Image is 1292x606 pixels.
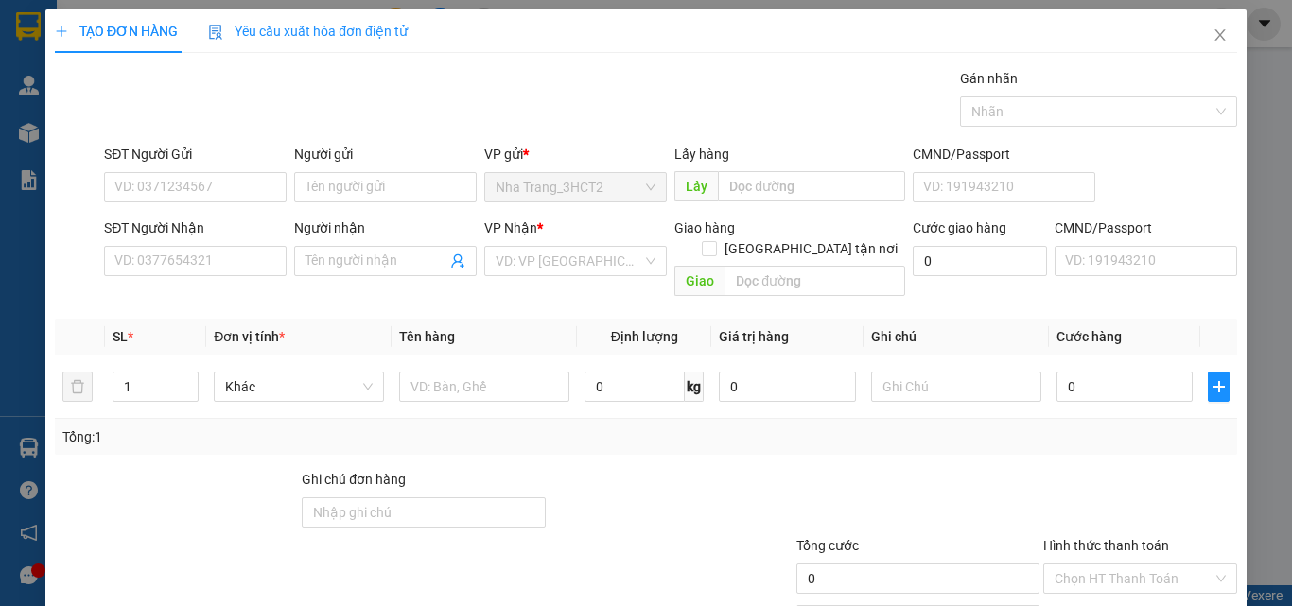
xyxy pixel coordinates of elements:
span: kg [685,372,704,402]
span: Lấy [674,171,718,201]
span: user-add [450,253,465,268]
input: VD: Bàn, Ghế [399,372,569,402]
span: Tên hàng [399,329,455,344]
th: Ghi chú [864,319,1049,355]
div: CMND/Passport [1055,217,1237,238]
span: Cước hàng [1056,329,1122,344]
input: Ghi chú đơn hàng [302,497,545,528]
span: VP Nhận [484,220,537,235]
div: VP gửi [484,144,667,164]
span: [GEOGRAPHIC_DATA] tận nơi [716,238,904,259]
input: 0 [719,372,855,402]
span: Giao hàng [674,220,735,235]
span: Tổng cước [796,538,859,553]
span: Đơn vị tính [214,329,285,344]
button: plus [1208,372,1230,402]
span: close [1213,27,1228,43]
span: Yêu cầu xuất hóa đơn điện tử [208,24,408,39]
div: SĐT Người Gửi [104,144,287,164]
input: Ghi Chú [871,372,1041,402]
span: plus [1209,379,1229,394]
span: Định lượng [610,329,677,344]
span: Khác [225,372,373,401]
div: Tổng: 1 [62,426,500,447]
span: SL [113,329,128,344]
span: plus [55,25,68,38]
div: SĐT Người Nhận [104,217,287,238]
button: Close [1194,9,1247,62]
label: Gán nhãn [960,71,1018,86]
span: Lấy hàng [674,147,729,162]
button: delete [62,372,93,402]
span: Giao [674,266,725,296]
div: CMND/Passport [912,144,1094,164]
div: Người nhận [294,217,477,238]
span: TẠO ĐƠN HÀNG [55,24,178,39]
label: Cước giao hàng [912,220,1005,235]
span: Nha Trang_3HCT2 [496,173,655,201]
div: Người gửi [294,144,477,164]
label: Ghi chú đơn hàng [302,472,406,487]
img: icon [208,25,223,40]
span: Giá trị hàng [719,329,789,344]
input: Cước giao hàng [912,246,1047,276]
label: Hình thức thanh toán [1043,538,1169,553]
input: Dọc đường [718,171,904,201]
input: Dọc đường [725,266,904,296]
